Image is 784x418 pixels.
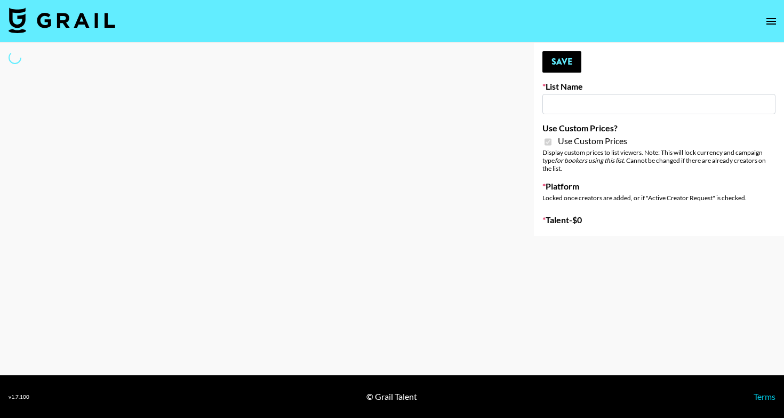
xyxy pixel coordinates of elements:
[9,7,115,33] img: Grail Talent
[542,181,775,192] label: Platform
[542,81,775,92] label: List Name
[542,194,775,202] div: Locked once creators are added, or if "Active Creator Request" is checked.
[542,215,775,225] label: Talent - $ 0
[542,123,775,133] label: Use Custom Prices?
[542,148,775,172] div: Display custom prices to list viewers. Note: This will lock currency and campaign type . Cannot b...
[366,391,417,402] div: © Grail Talent
[9,393,29,400] div: v 1.7.100
[555,156,623,164] em: for bookers using this list
[754,391,775,401] a: Terms
[761,11,782,32] button: open drawer
[542,51,581,73] button: Save
[558,136,627,146] span: Use Custom Prices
